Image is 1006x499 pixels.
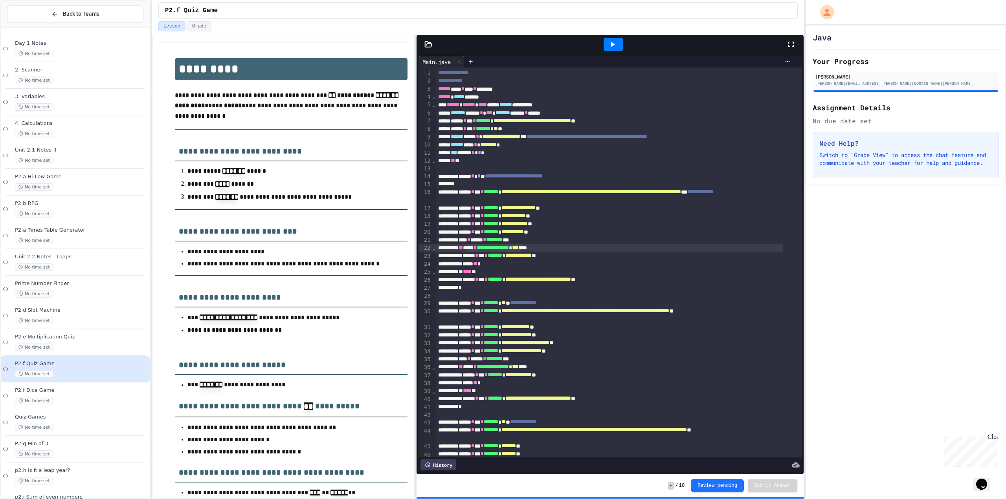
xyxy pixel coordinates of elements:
[15,157,53,164] span: No time set
[419,443,431,451] div: 45
[419,85,431,93] div: 3
[432,93,436,100] span: Fold line
[419,252,431,260] div: 23
[419,451,431,459] div: 46
[676,483,678,489] span: /
[3,3,54,50] div: Chat with us now!Close
[15,237,53,244] span: No time set
[419,117,431,125] div: 7
[15,147,148,154] span: Unit 2.1 Notes-if
[419,101,431,109] div: 5
[819,151,992,167] p: Switch to "Grade View" to access the chat feature and communicate with your teacher for help and ...
[432,245,436,251] span: Fold line
[15,50,53,57] span: No time set
[419,372,431,380] div: 37
[679,483,685,489] span: 10
[419,427,431,443] div: 44
[419,125,431,133] div: 8
[15,210,53,218] span: No time set
[419,205,431,212] div: 17
[812,3,836,21] div: My Account
[15,183,53,191] span: No time set
[15,290,53,298] span: No time set
[15,120,148,127] span: 4. Calculations
[419,173,431,181] div: 14
[813,102,999,113] h2: Assignment Details
[815,73,997,80] div: [PERSON_NAME]
[419,332,431,340] div: 32
[419,388,431,395] div: 39
[165,6,218,15] span: P2.f Quiz Game
[420,459,456,470] div: History
[419,268,431,276] div: 25
[15,254,148,260] span: Unit 2.2 Notes - Loops
[691,479,744,492] button: Review pending
[419,292,431,300] div: 28
[15,174,148,180] span: P2.a Hi-Low Game
[815,80,997,86] div: [PERSON_NAME][EMAIL_ADDRESS][PERSON_NAME][DOMAIN_NAME][PERSON_NAME]
[158,21,185,31] button: Lesson
[15,441,148,447] span: P2.g Min of 3
[15,67,148,73] span: 2. Scanner
[419,77,431,85] div: 2
[813,56,999,67] h2: Your Progress
[15,200,148,207] span: P2.b RPG
[668,482,674,490] span: -
[419,220,431,228] div: 19
[15,467,148,474] span: p2.h Is it a leap year?
[15,263,53,271] span: No time set
[15,103,53,111] span: No time set
[419,276,431,284] div: 26
[419,324,431,331] div: 31
[432,157,436,164] span: Fold line
[15,424,53,431] span: No time set
[419,340,431,347] div: 33
[15,477,53,484] span: No time set
[15,40,148,47] span: Day 1 Notes
[419,157,431,165] div: 12
[973,468,998,491] iframe: chat widget
[15,93,148,100] span: 3. Variables
[419,58,455,66] div: Main.java
[419,396,431,404] div: 40
[15,387,148,394] span: P2.f Dice Game
[419,419,431,427] div: 43
[15,450,53,458] span: No time set
[748,479,797,492] button: Submit Answer
[419,308,431,324] div: 30
[819,139,992,148] h3: Need Help?
[432,269,436,275] span: Fold line
[419,69,431,77] div: 1
[419,56,464,68] div: Main.java
[754,483,791,489] span: Submit Answer
[15,77,53,84] span: No time set
[15,317,53,324] span: No time set
[419,236,431,244] div: 21
[419,165,431,173] div: 13
[419,364,431,371] div: 36
[419,212,431,220] div: 18
[15,130,53,137] span: No time set
[432,102,436,108] span: Fold line
[15,414,148,420] span: Quiz Games
[15,370,53,378] span: No time set
[419,260,431,268] div: 24
[15,344,53,351] span: No time set
[941,433,998,467] iframe: chat widget
[419,300,431,307] div: 29
[15,280,148,287] span: Prime Number Finder
[432,388,436,395] span: Fold line
[419,356,431,364] div: 35
[7,5,143,22] button: Back to Teams
[419,133,431,141] div: 9
[15,397,53,404] span: No time set
[419,380,431,388] div: 38
[432,364,436,371] span: Fold line
[15,360,148,367] span: P2.f Quiz Game
[419,228,431,236] div: 20
[419,411,431,419] div: 42
[419,93,431,101] div: 4
[419,404,431,411] div: 41
[187,21,211,31] button: Grade
[15,227,148,234] span: P2.a Times Table Generator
